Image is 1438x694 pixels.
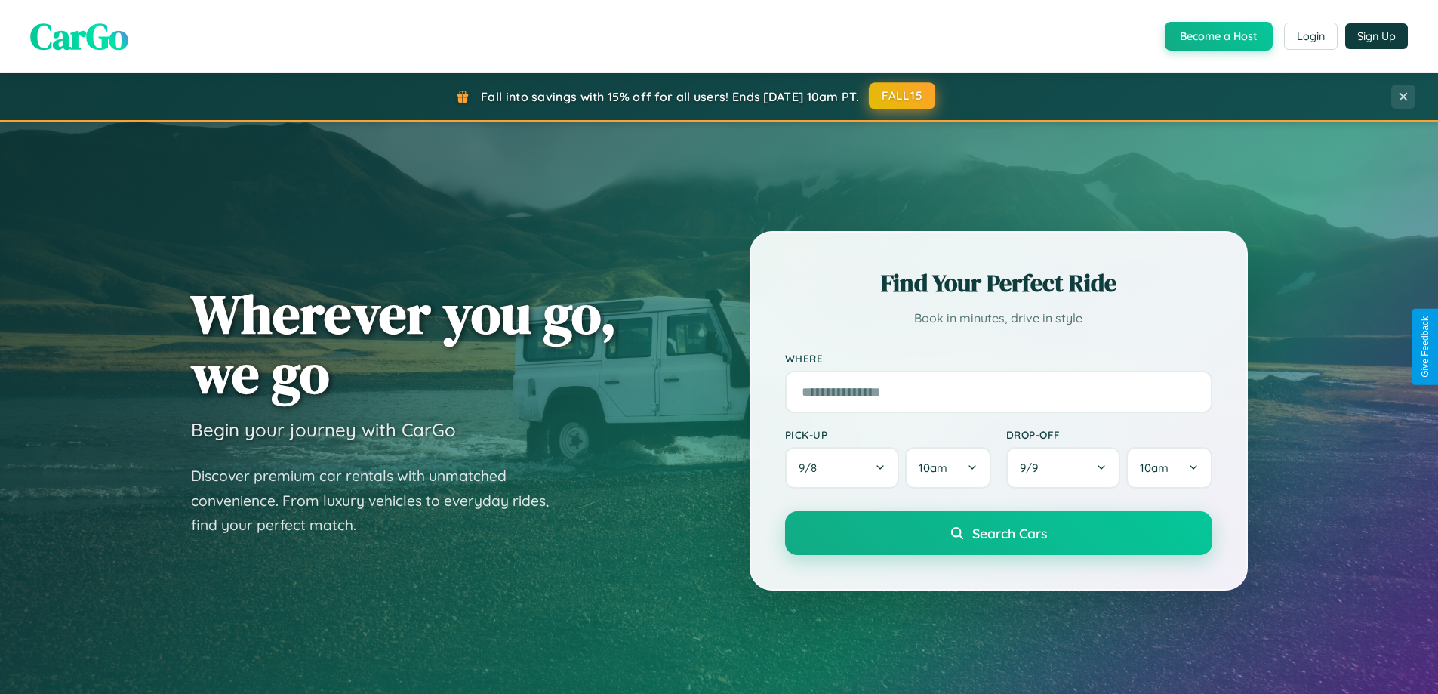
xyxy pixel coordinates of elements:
[1165,22,1273,51] button: Become a Host
[972,525,1047,541] span: Search Cars
[869,82,935,109] button: FALL15
[1006,428,1212,441] label: Drop-off
[785,307,1212,329] p: Book in minutes, drive in style
[1140,461,1169,475] span: 10am
[785,267,1212,300] h2: Find Your Perfect Ride
[785,428,991,441] label: Pick-up
[1420,316,1430,378] div: Give Feedback
[785,447,900,489] button: 9/8
[191,464,568,538] p: Discover premium car rentals with unmatched convenience. From luxury vehicles to everyday rides, ...
[1126,447,1212,489] button: 10am
[799,461,824,475] span: 9 / 8
[191,284,617,403] h1: Wherever you go, we go
[30,11,128,61] span: CarGo
[785,511,1212,555] button: Search Cars
[1345,23,1408,49] button: Sign Up
[191,418,456,441] h3: Begin your journey with CarGo
[1020,461,1045,475] span: 9 / 9
[919,461,947,475] span: 10am
[481,89,859,104] span: Fall into savings with 15% off for all users! Ends [DATE] 10am PT.
[1006,447,1121,489] button: 9/9
[1284,23,1338,50] button: Login
[905,447,990,489] button: 10am
[785,352,1212,365] label: Where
